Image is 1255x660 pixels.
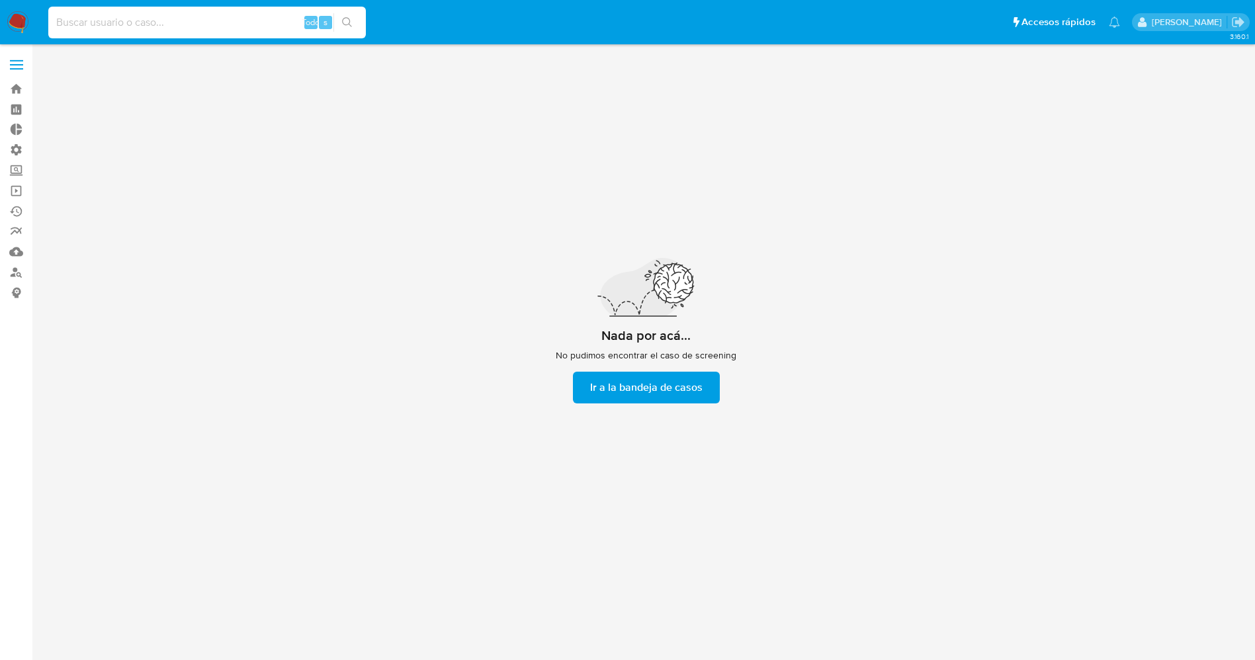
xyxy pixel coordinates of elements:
p: jesica.barrios@mercadolibre.com [1152,16,1227,28]
span: Ir a la bandeja de casos [590,373,703,402]
font: [PERSON_NAME] [1152,15,1222,28]
input: Buscar usuario o caso... [48,14,366,31]
font: s [324,16,327,28]
button: icono de búsqueda [333,13,361,32]
a: Notificaciones [1109,17,1120,28]
a: Salir [1231,15,1245,29]
h2: Nada por acá... [601,327,691,344]
font: Todo [302,16,320,28]
span: Accesos rápidos [1021,15,1096,29]
span: No pudimos encontrar el caso de screening [556,349,736,361]
button: Ir a la bandeja de casos [573,372,720,403]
